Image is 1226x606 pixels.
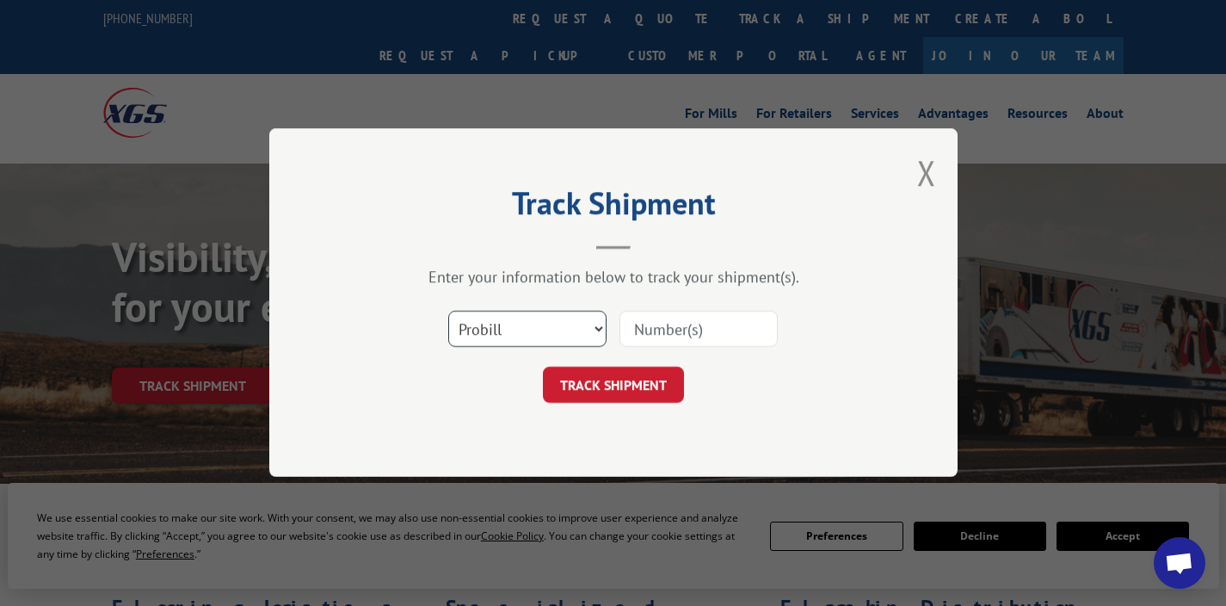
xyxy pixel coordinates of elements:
[917,150,936,195] button: Close modal
[543,368,684,404] button: TRACK SHIPMENT
[355,268,872,288] div: Enter your information below to track your shipment(s).
[1154,537,1205,589] div: Open chat
[355,191,872,224] h2: Track Shipment
[619,312,778,348] input: Number(s)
